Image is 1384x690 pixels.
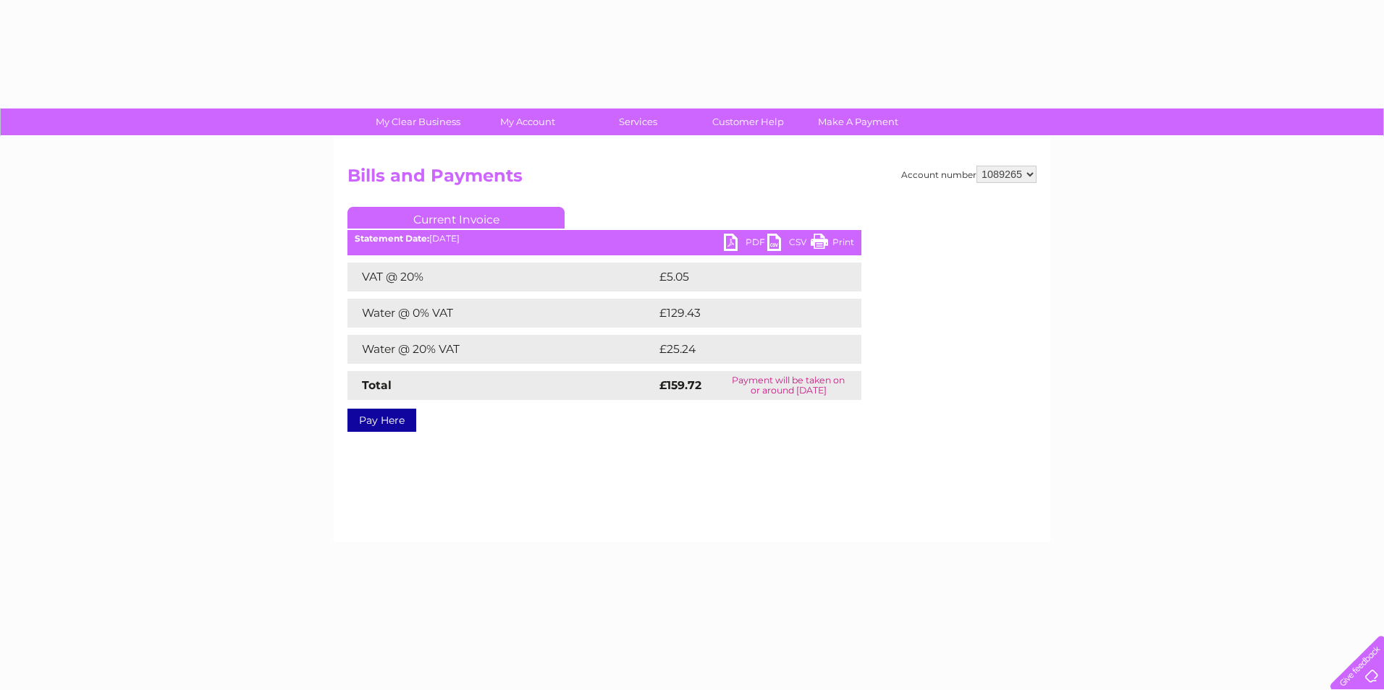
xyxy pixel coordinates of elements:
[578,108,698,135] a: Services
[656,263,827,291] td: £5.05
[811,234,854,255] a: Print
[347,299,656,328] td: Water @ 0% VAT
[901,166,1037,183] div: Account number
[798,108,918,135] a: Make A Payment
[355,233,429,244] b: Statement Date:
[347,207,565,229] a: Current Invoice
[716,371,861,400] td: Payment will be taken on or around [DATE]
[347,335,656,364] td: Water @ 20% VAT
[656,335,832,364] td: £25.24
[347,166,1037,193] h2: Bills and Payments
[347,409,416,432] a: Pay Here
[362,378,392,392] strong: Total
[659,378,701,392] strong: £159.72
[468,108,588,135] a: My Account
[767,234,811,255] a: CSV
[724,234,767,255] a: PDF
[347,263,656,291] td: VAT @ 20%
[688,108,808,135] a: Customer Help
[347,234,861,244] div: [DATE]
[656,299,835,328] td: £129.43
[358,108,478,135] a: My Clear Business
